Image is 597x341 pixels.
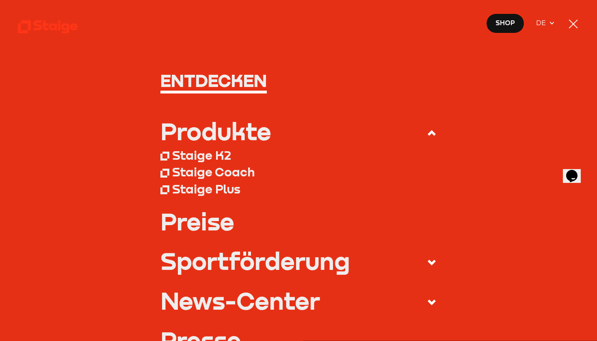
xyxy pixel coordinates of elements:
a: Preise [160,209,437,233]
div: Staige Plus [172,182,240,197]
div: Staige K2 [172,148,231,163]
span: DE [536,17,549,28]
a: Shop [486,13,524,34]
a: Staige Plus [160,180,437,197]
a: Staige Coach [160,164,437,180]
a: Staige K2 [160,147,437,164]
iframe: chat widget [563,159,589,183]
span: Shop [495,17,515,28]
div: Produkte [160,119,271,143]
div: Staige Coach [172,165,255,180]
div: News-Center [160,289,320,313]
div: Sportförderung [160,249,350,273]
